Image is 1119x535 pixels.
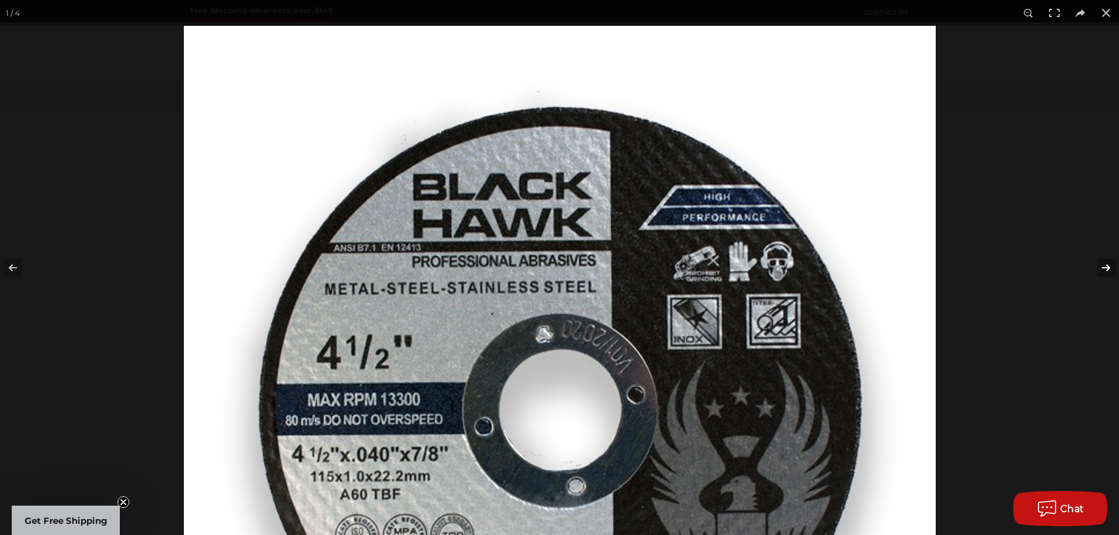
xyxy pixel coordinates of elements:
button: Chat [1013,491,1107,526]
button: Close teaser [117,496,129,508]
div: Get Free ShippingClose teaser [12,506,120,535]
span: Get Free Shipping [25,515,107,526]
span: Chat [1060,503,1084,514]
button: Next (arrow right) [1078,238,1119,297]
